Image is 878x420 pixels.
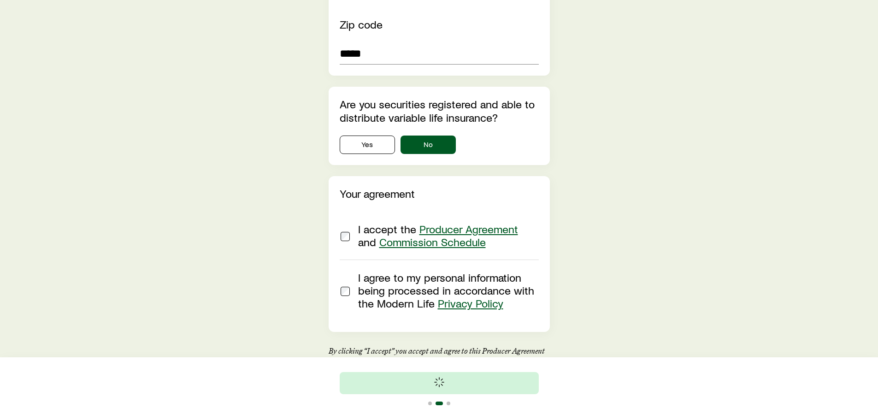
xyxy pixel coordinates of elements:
input: I agree to my personal information being processed in accordance with the Modern Life Privacy Policy [341,287,350,296]
span: I accept the and [358,222,518,248]
a: Producer Agreement [419,222,518,236]
p: By clicking “I accept” you accept and agree to this Producer Agreement and Commission Schedule as... [329,343,550,365]
label: Are you securities registered and able to distribute variable life insurance? [340,97,535,124]
input: I accept the Producer Agreement and Commission Schedule [341,232,350,241]
label: Zip code [340,18,383,31]
button: Yes [340,136,395,154]
a: Privacy Policy [438,296,503,310]
span: I agree to my personal information being processed in accordance with the Modern Life [358,271,534,310]
a: Commission Schedule [379,235,486,248]
button: No [401,136,456,154]
div: isSecuritiesRegistered [340,136,539,154]
label: Your agreement [340,187,415,200]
